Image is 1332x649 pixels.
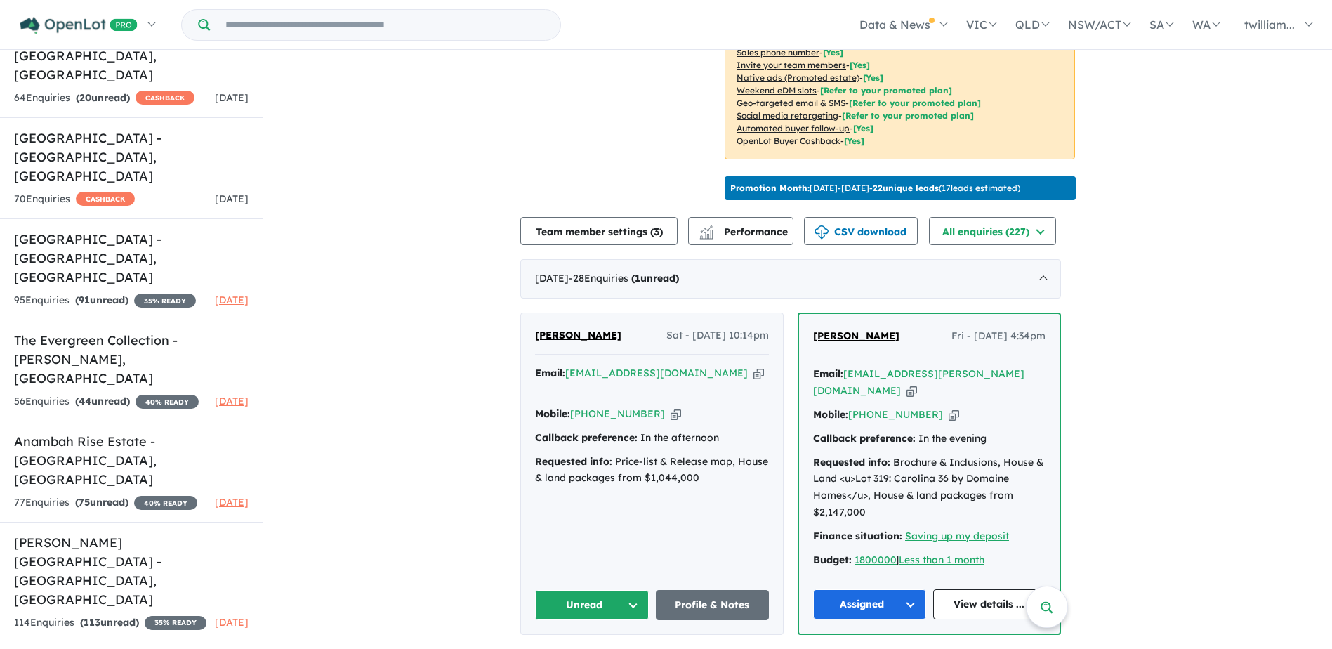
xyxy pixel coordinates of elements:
span: [Refer to your promoted plan] [842,110,974,121]
h5: [GEOGRAPHIC_DATA] - [GEOGRAPHIC_DATA] , [GEOGRAPHIC_DATA] [14,129,249,185]
a: Less than 1 month [899,553,984,566]
div: 114 Enquir ies [14,615,206,631]
h5: [GEOGRAPHIC_DATA] - [GEOGRAPHIC_DATA] , [GEOGRAPHIC_DATA] [14,230,249,287]
u: Saving up my deposit [905,530,1009,542]
h5: [PERSON_NAME][GEOGRAPHIC_DATA] - [GEOGRAPHIC_DATA] , [GEOGRAPHIC_DATA] [14,533,249,609]
span: [DATE] [215,294,249,306]
span: 1 [635,272,640,284]
span: [DATE] [215,192,249,205]
strong: Callback preference: [813,432,916,445]
span: [DATE] [215,496,249,509]
div: In the evening [813,431,1046,447]
span: twilliam... [1244,18,1295,32]
span: [DATE] [215,91,249,104]
strong: Email: [535,367,565,379]
span: Fri - [DATE] 4:34pm [951,328,1046,345]
img: Openlot PRO Logo White [20,17,138,34]
a: [EMAIL_ADDRESS][DOMAIN_NAME] [565,367,748,379]
p: [DATE] - [DATE] - ( 17 leads estimated) [730,182,1020,195]
button: CSV download [804,217,918,245]
a: [EMAIL_ADDRESS][PERSON_NAME][DOMAIN_NAME] [813,367,1024,397]
button: Copy [949,407,959,422]
a: [PHONE_NUMBER] [570,407,665,420]
strong: ( unread) [631,272,679,284]
u: OpenLot Buyer Cashback [737,136,840,146]
strong: Requested info: [813,456,890,468]
u: Native ads (Promoted estate) [737,72,859,83]
div: [DATE] [520,259,1061,299]
div: Price-list & Release map, House & land packages from $1,044,000 [535,454,769,487]
strong: Finance situation: [813,530,902,542]
button: Copy [753,366,764,381]
strong: Budget: [813,553,852,566]
u: Geo-targeted email & SMS [737,98,845,108]
span: Performance [701,225,788,238]
strong: ( unread) [80,616,139,629]
button: Copy [671,407,681,421]
h5: Anambah Rise Estate - [GEOGRAPHIC_DATA] , [GEOGRAPHIC_DATA] [14,432,249,489]
div: 64 Enquir ies [14,90,194,107]
strong: ( unread) [76,91,130,104]
u: Automated buyer follow-up [737,123,850,133]
div: 95 Enquir ies [14,292,196,309]
a: Profile & Notes [656,590,770,620]
div: 70 Enquir ies [14,191,135,208]
span: 35 % READY [134,294,196,308]
span: 40 % READY [136,395,199,409]
span: CASHBACK [76,192,135,206]
span: [DATE] [215,395,249,407]
b: 22 unique leads [873,183,939,193]
span: 40 % READY [134,496,197,510]
a: View details ... [933,589,1046,619]
u: Social media retargeting [737,110,838,121]
div: 56 Enquir ies [14,393,199,410]
div: In the afternoon [535,430,769,447]
strong: ( unread) [75,395,130,407]
span: Sat - [DATE] 10:14pm [666,327,769,344]
span: 91 [79,294,90,306]
button: Assigned [813,589,926,619]
div: | [813,552,1046,569]
div: 77 Enquir ies [14,494,197,511]
u: Weekend eDM slots [737,85,817,96]
a: [PERSON_NAME] [813,328,899,345]
strong: Email: [813,367,843,380]
span: [ Yes ] [823,47,843,58]
span: [Yes] [853,123,873,133]
button: All enquiries (227) [929,217,1056,245]
span: 20 [79,91,91,104]
img: bar-chart.svg [699,230,713,239]
span: 113 [84,616,100,629]
button: Team member settings (3) [520,217,678,245]
h5: The Evergreen Collection - [PERSON_NAME] , [GEOGRAPHIC_DATA] [14,331,249,388]
u: Invite your team members [737,60,846,70]
button: Copy [906,383,917,398]
span: CASHBACK [136,91,194,105]
strong: Mobile: [813,408,848,421]
a: 1800000 [855,553,897,566]
strong: Requested info: [535,455,612,468]
span: [Yes] [844,136,864,146]
button: Performance [688,217,793,245]
span: - 28 Enquir ies [569,272,679,284]
span: [ Yes ] [850,60,870,70]
span: 75 [79,496,90,509]
span: 3 [654,225,659,238]
input: Try estate name, suburb, builder or developer [213,10,558,40]
span: [PERSON_NAME] [813,329,899,342]
span: [Refer to your promoted plan] [820,85,952,96]
img: download icon [815,225,829,240]
span: 35 % READY [145,616,206,630]
a: [PHONE_NUMBER] [848,408,943,421]
strong: Callback preference: [535,431,638,444]
strong: Mobile: [535,407,570,420]
b: Promotion Month: [730,183,810,193]
span: [PERSON_NAME] [535,329,621,341]
span: [DATE] [215,616,249,629]
img: line-chart.svg [700,225,713,233]
strong: ( unread) [75,496,128,509]
strong: ( unread) [75,294,128,306]
button: Unread [535,590,649,620]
